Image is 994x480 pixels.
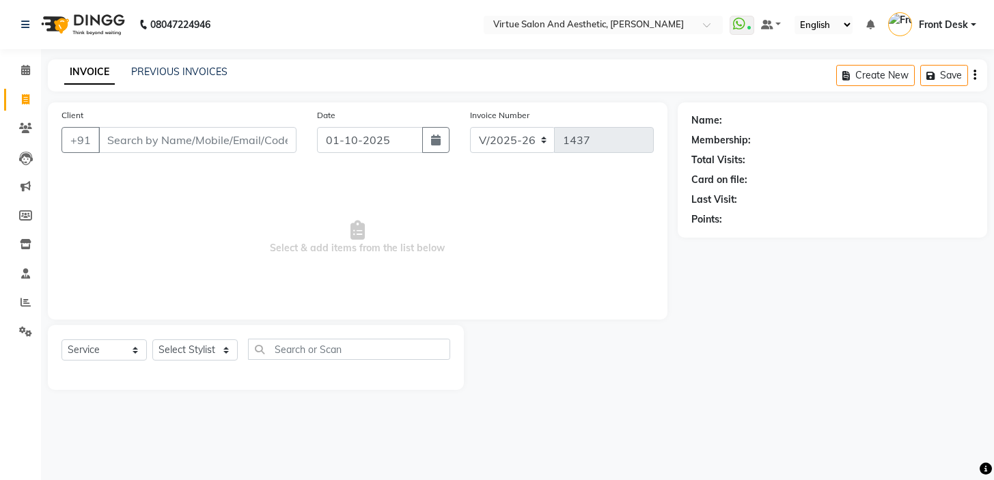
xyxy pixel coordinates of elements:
label: Invoice Number [470,109,529,122]
input: Search or Scan [248,339,450,360]
a: INVOICE [64,60,115,85]
input: Search by Name/Mobile/Email/Code [98,127,296,153]
a: PREVIOUS INVOICES [131,66,227,78]
span: Front Desk [919,18,968,32]
div: Card on file: [691,173,747,187]
button: Create New [836,65,915,86]
div: Total Visits: [691,153,745,167]
span: Select & add items from the list below [61,169,654,306]
b: 08047224946 [150,5,210,44]
label: Date [317,109,335,122]
img: logo [35,5,128,44]
div: Last Visit: [691,193,737,207]
div: Points: [691,212,722,227]
img: Front Desk [888,12,912,36]
button: Save [920,65,968,86]
div: Name: [691,113,722,128]
button: +91 [61,127,100,153]
label: Client [61,109,83,122]
div: Membership: [691,133,751,147]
